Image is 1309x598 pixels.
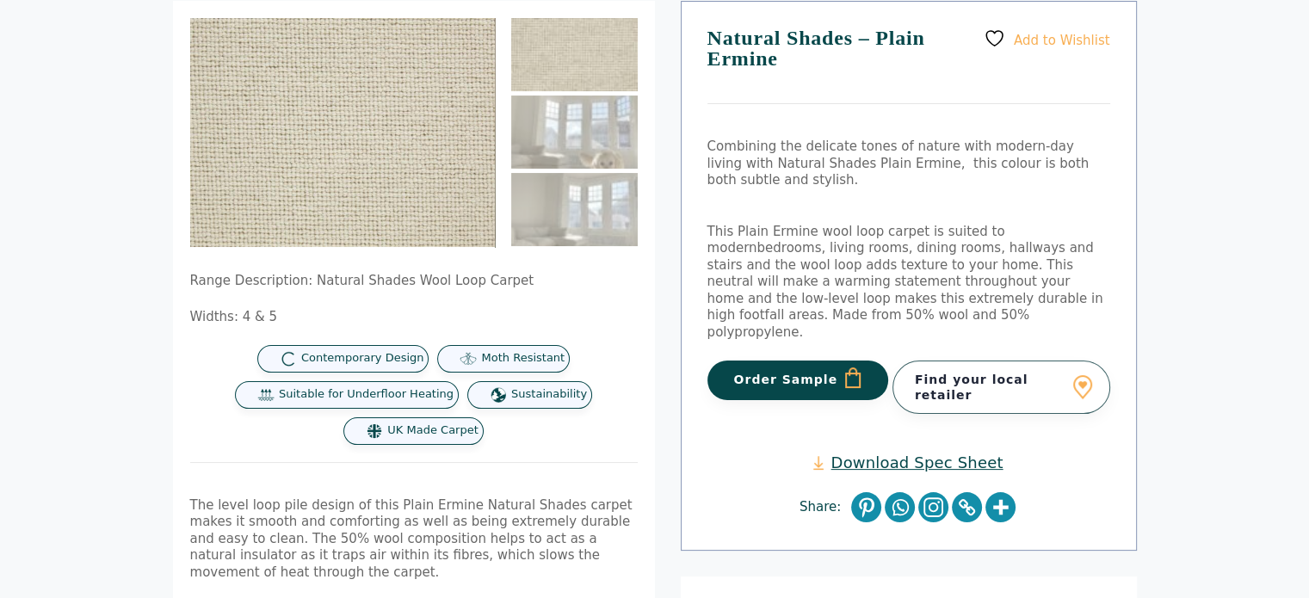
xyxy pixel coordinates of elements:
a: Whatsapp [885,492,915,522]
span: Sustainability [511,387,587,402]
span: Combining the delicate tones of nature with modern-day living with Natural Shades Plain Ermine, t... [707,139,1090,188]
span: This Plain Ermine wool loop carpet is suited to modern [707,224,1005,256]
a: Pinterest [851,492,881,522]
span: The level loop pile design of this Plain Ermine Natural Shades carpet makes it smooth and comfort... [190,497,633,580]
a: Find your local retailer [892,361,1110,414]
span: bedrooms, living rooms, dining rooms, hallways and stairs and the wool loop adds texture to your ... [707,240,1103,340]
span: UK Made Carpet [387,423,478,438]
a: Add to Wishlist [984,28,1109,49]
h1: Natural Shades – Plain Ermine [707,28,1110,104]
p: Range Description: Natural Shades Wool Loop Carpet [190,273,638,290]
a: Download Spec Sheet [813,453,1003,472]
span: Add to Wishlist [1014,33,1110,48]
button: Order Sample [707,361,889,400]
a: More [985,492,1016,522]
img: Natural Shades - Plain Ermine - Image 3 [511,173,638,246]
img: Natural Shades - Plain Ermine - Image 2 [511,96,638,169]
a: Copy Link [952,492,982,522]
span: Contemporary Design [301,351,424,366]
span: Suitable for Underfloor Heating [279,387,454,402]
p: Widths: 4 & 5 [190,309,638,326]
img: Plain soft cream [511,18,638,91]
span: Moth Resistant [481,351,565,366]
span: Share: [800,499,849,516]
a: Instagram [918,492,948,522]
